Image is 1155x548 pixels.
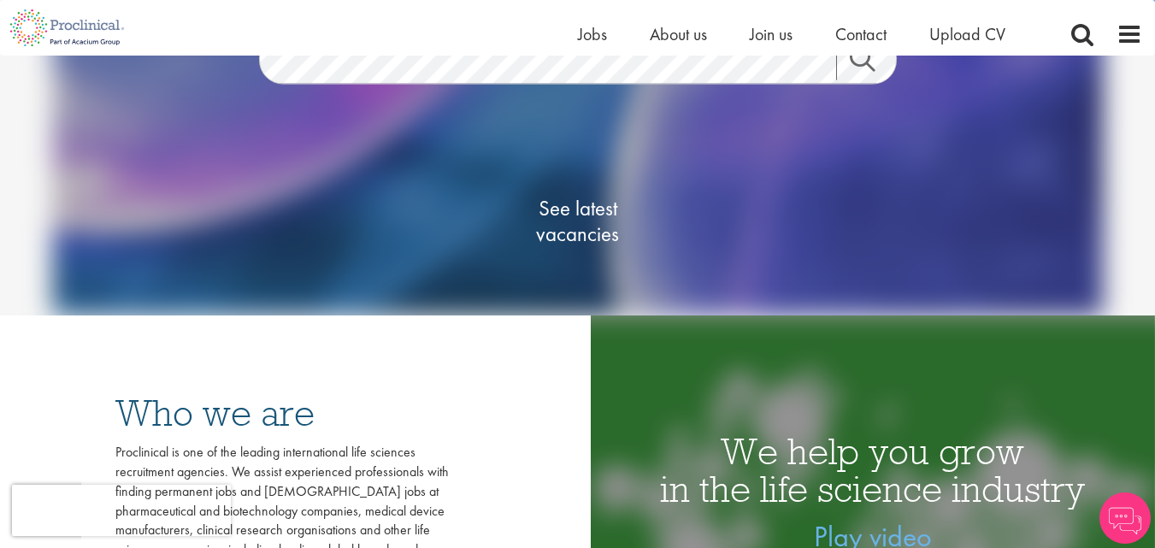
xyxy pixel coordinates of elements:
[750,23,793,45] a: Join us
[836,45,910,80] a: Job search submit button
[578,23,607,45] a: Jobs
[492,127,663,315] a: See latestvacancies
[492,195,663,246] span: See latest vacancies
[929,23,1005,45] a: Upload CV
[12,485,231,536] iframe: reCAPTCHA
[650,23,707,45] a: About us
[115,394,449,432] h3: Who we are
[835,23,887,45] a: Contact
[1099,492,1151,544] img: Chatbot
